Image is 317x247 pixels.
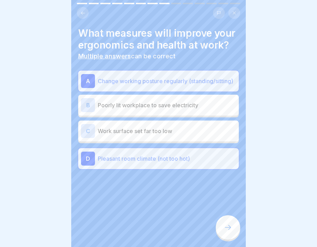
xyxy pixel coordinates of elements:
b: Multiple answers [78,52,131,60]
div: D [81,152,95,166]
p: Work surface set far too low [98,127,236,135]
div: B [81,98,95,112]
p: can be correct [78,52,239,60]
h4: What measures will improve your ergonomics and health at work? [78,27,239,51]
p: Poorly lit workplace to save electricity [98,101,236,109]
div: C [81,124,95,138]
div: A [81,74,95,88]
p: Pleasant room climate (not too hot) [98,154,236,163]
p: Change working posture regularly (standing/sitting) [98,77,236,85]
